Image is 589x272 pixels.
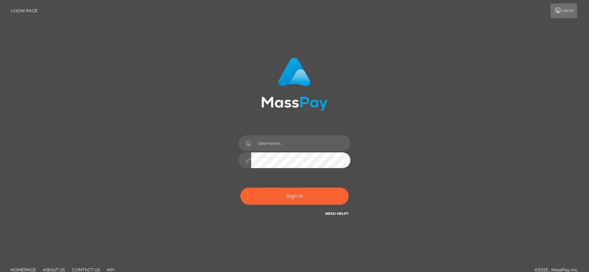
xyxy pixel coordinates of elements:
a: Login Page [11,3,38,18]
button: Sign in [240,188,349,205]
input: Username... [251,135,350,151]
img: MassPay Login [261,58,328,111]
a: Need Help? [325,211,349,216]
a: Login [551,3,577,18]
